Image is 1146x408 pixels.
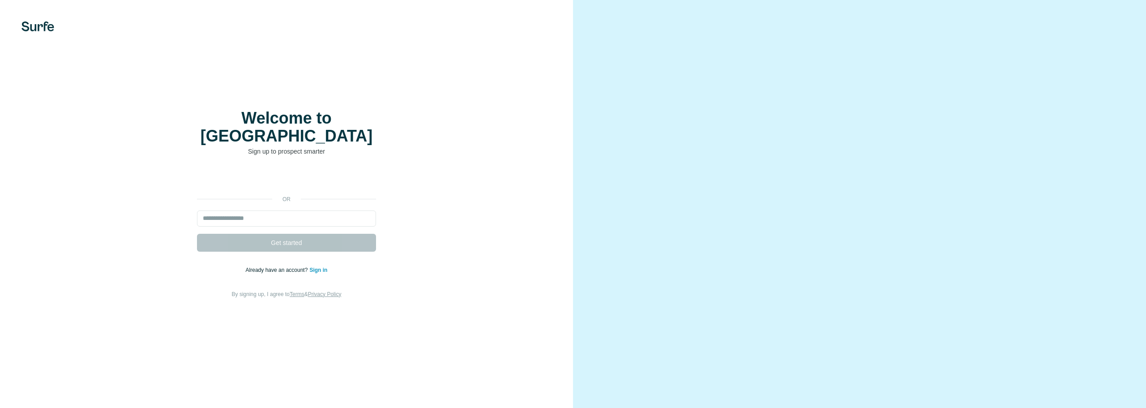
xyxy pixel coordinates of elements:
h1: Welcome to [GEOGRAPHIC_DATA] [197,109,376,145]
iframe: Botão Iniciar sessão com o Google [192,169,381,189]
a: Sign in [309,267,327,273]
img: Surfe's logo [21,21,54,31]
span: By signing up, I agree to & [232,291,342,297]
a: Privacy Policy [308,291,342,297]
p: or [272,195,301,203]
p: Sign up to prospect smarter [197,147,376,156]
span: Already have an account? [246,267,310,273]
a: Terms [290,291,304,297]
